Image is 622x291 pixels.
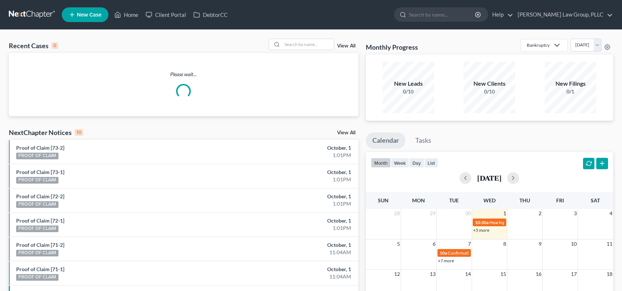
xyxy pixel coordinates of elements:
[9,128,83,137] div: NextChapter Notices
[448,250,516,256] span: Confirmation Status Conference for
[464,88,515,95] div: 0/10
[366,132,405,149] a: Calendar
[16,193,64,199] a: Proof of Claim [72-2]
[464,209,472,218] span: 30
[464,79,515,88] div: New Clients
[519,197,530,203] span: Thu
[16,266,64,272] a: Proof of Claim [71-1]
[464,270,472,278] span: 14
[244,168,351,176] div: October, 1
[190,8,231,21] a: DebtorCC
[244,193,351,200] div: October, 1
[409,8,476,21] input: Search by name...
[16,250,58,256] div: PROOF OF CLAIM
[393,209,401,218] span: 28
[337,43,355,49] a: View All
[75,129,83,136] div: 10
[538,209,542,218] span: 2
[16,242,64,248] a: Proof of Claim [71-2]
[244,273,351,280] div: 11:04AM
[16,177,58,184] div: PROOF OF CLAIM
[432,239,436,248] span: 6
[573,209,578,218] span: 3
[16,169,64,175] a: Proof of Claim [73-1]
[16,217,64,224] a: Proof of Claim [72-1]
[366,43,418,52] h3: Monthly Progress
[16,226,58,232] div: PROOF OF CLAIM
[477,174,501,182] h2: [DATE]
[556,197,564,203] span: Fri
[514,8,613,21] a: [PERSON_NAME] Law Group, PLLC
[371,158,391,168] button: month
[503,239,507,248] span: 8
[606,239,613,248] span: 11
[16,274,58,281] div: PROOF OF CLAIM
[473,227,489,233] a: +5 more
[438,258,454,263] a: +7 more
[244,266,351,273] div: October, 1
[244,152,351,159] div: 1:01PM
[429,209,436,218] span: 29
[51,42,58,49] div: 0
[378,197,389,203] span: Sun
[424,158,438,168] button: list
[244,144,351,152] div: October, 1
[489,220,547,225] span: Hearing for [PERSON_NAME]
[440,250,447,256] span: 10a
[244,176,351,183] div: 1:01PM
[244,217,351,224] div: October, 1
[475,220,489,225] span: 10:30a
[449,197,459,203] span: Tue
[393,270,401,278] span: 12
[391,158,409,168] button: week
[111,8,142,21] a: Home
[483,197,496,203] span: Wed
[9,41,58,50] div: Recent Cases
[409,158,424,168] button: day
[396,239,401,248] span: 5
[383,88,434,95] div: 0/10
[244,224,351,232] div: 1:01PM
[606,270,613,278] span: 18
[609,209,613,218] span: 4
[489,8,513,21] a: Help
[244,200,351,207] div: 1:01PM
[591,197,600,203] span: Sat
[9,71,358,78] p: Please wait...
[412,197,425,203] span: Mon
[337,130,355,135] a: View All
[467,239,472,248] span: 7
[16,201,58,208] div: PROOF OF CLAIM
[570,270,578,278] span: 17
[244,249,351,256] div: 11:04AM
[527,42,550,48] div: Bankruptcy
[503,209,507,218] span: 1
[16,145,64,151] a: Proof of Claim [73-2]
[429,270,436,278] span: 13
[16,153,58,159] div: PROOF OF CLAIM
[545,88,596,95] div: 0/1
[500,270,507,278] span: 15
[545,79,596,88] div: New Filings
[570,239,578,248] span: 10
[538,239,542,248] span: 9
[244,241,351,249] div: October, 1
[77,12,101,18] span: New Case
[383,79,434,88] div: New Leads
[142,8,190,21] a: Client Portal
[409,132,438,149] a: Tasks
[282,39,334,50] input: Search by name...
[535,270,542,278] span: 16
